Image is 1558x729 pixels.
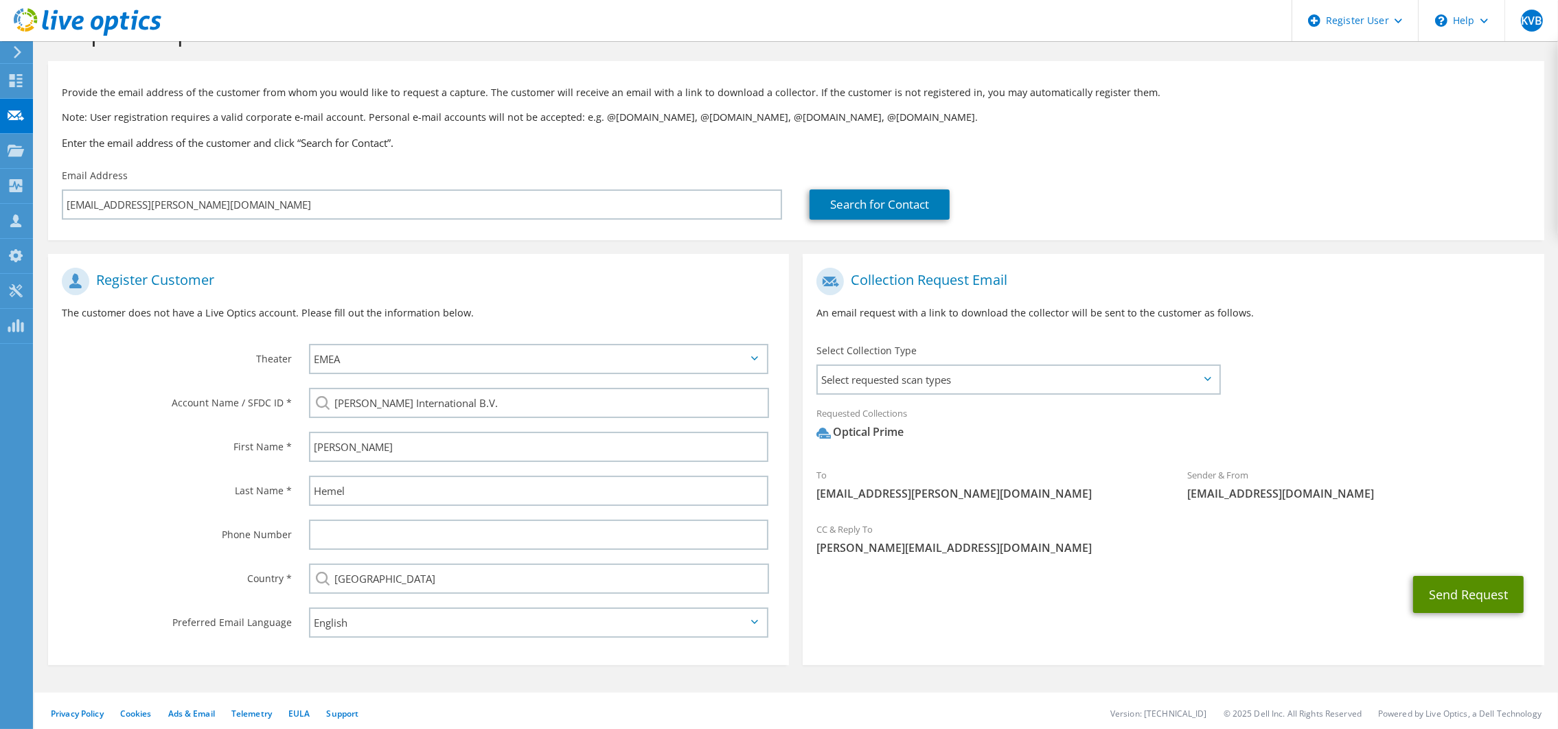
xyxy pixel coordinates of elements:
label: Preferred Email Language [62,607,292,629]
label: Phone Number [62,520,292,542]
a: Ads & Email [168,708,215,719]
p: The customer does not have a Live Optics account. Please fill out the information below. [62,305,775,321]
div: CC & Reply To [803,515,1544,562]
div: Sender & From [1173,461,1544,508]
div: Optical Prime [816,424,904,440]
a: Privacy Policy [51,708,104,719]
span: [PERSON_NAME][EMAIL_ADDRESS][DOMAIN_NAME] [816,540,1530,555]
a: Telemetry [231,708,272,719]
span: KVB [1521,10,1543,32]
h1: Request Capture [55,18,1531,47]
p: Provide the email address of the customer from whom you would like to request a capture. The cust... [62,85,1531,100]
label: Email Address [62,169,128,183]
a: EULA [288,708,310,719]
h1: Collection Request Email [816,268,1523,295]
svg: \n [1435,14,1447,27]
div: Requested Collections [803,399,1544,454]
label: First Name * [62,432,292,454]
h3: Enter the email address of the customer and click “Search for Contact”. [62,135,1531,150]
div: To [803,461,1173,508]
a: Support [326,708,358,719]
h1: Register Customer [62,268,768,295]
button: Send Request [1413,576,1524,613]
label: Select Collection Type [816,344,917,358]
label: Country * [62,564,292,586]
li: Powered by Live Optics, a Dell Technology [1378,708,1542,719]
span: Select requested scan types [818,366,1219,393]
span: [EMAIL_ADDRESS][DOMAIN_NAME] [1187,486,1531,501]
li: © 2025 Dell Inc. All Rights Reserved [1224,708,1362,719]
a: Cookies [120,708,152,719]
label: Last Name * [62,476,292,498]
p: Note: User registration requires a valid corporate e-mail account. Personal e-mail accounts will ... [62,110,1531,125]
label: Account Name / SFDC ID * [62,388,292,410]
span: [EMAIL_ADDRESS][PERSON_NAME][DOMAIN_NAME] [816,486,1160,501]
a: Search for Contact [810,189,950,220]
p: An email request with a link to download the collector will be sent to the customer as follows. [816,305,1530,321]
li: Version: [TECHNICAL_ID] [1110,708,1207,719]
label: Theater [62,344,292,366]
